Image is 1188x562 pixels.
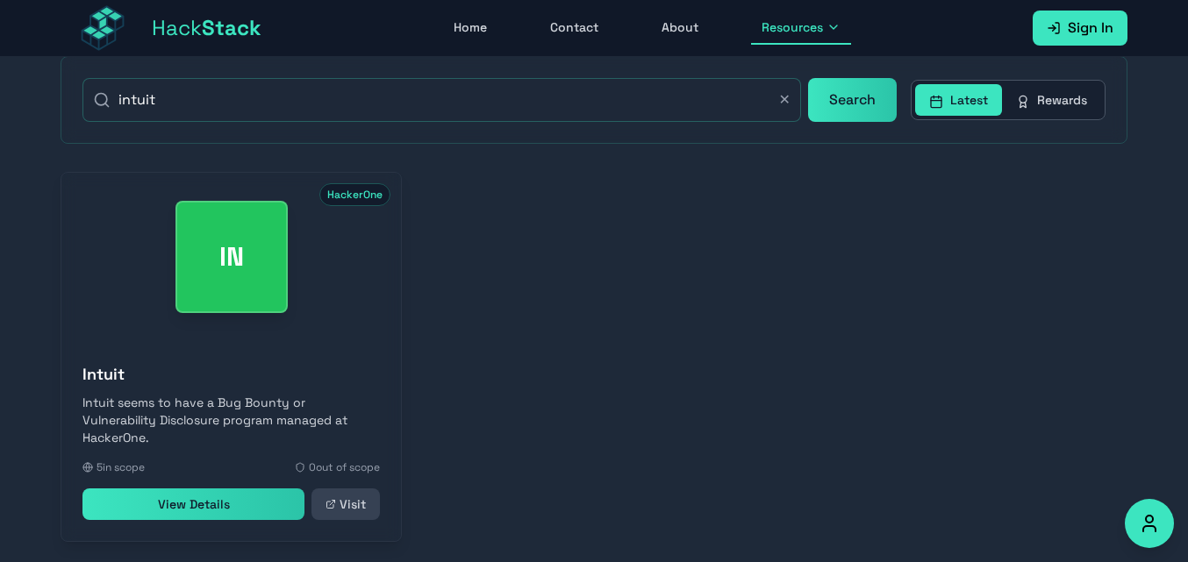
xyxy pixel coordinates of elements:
button: Search [808,78,897,122]
span: HackerOne [319,183,390,206]
span: Hack [152,14,261,42]
p: Intuit seems to have a Bug Bounty or Vulnerability Disclosure program managed at HackerOne. [82,394,380,446]
button: Accessibility Options [1125,499,1174,548]
span: Resources [762,18,823,36]
span: 0 out of scope [309,460,380,474]
a: Home [443,11,497,45]
a: Visit [311,488,380,520]
span: 5 in scope [97,460,145,474]
button: ✕ [779,89,791,110]
a: View Details [82,488,304,520]
a: About [651,11,709,45]
span: Stack [202,14,261,41]
button: Latest [915,84,1002,116]
a: Contact [540,11,609,45]
button: Rewards [1002,84,1101,116]
button: Resources [751,11,851,45]
input: Search programs by name, platform, or description... [82,78,801,122]
a: Sign In [1033,11,1127,46]
h3: Intuit [82,362,380,387]
span: Sign In [1068,18,1113,39]
div: Intuit [175,201,288,313]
